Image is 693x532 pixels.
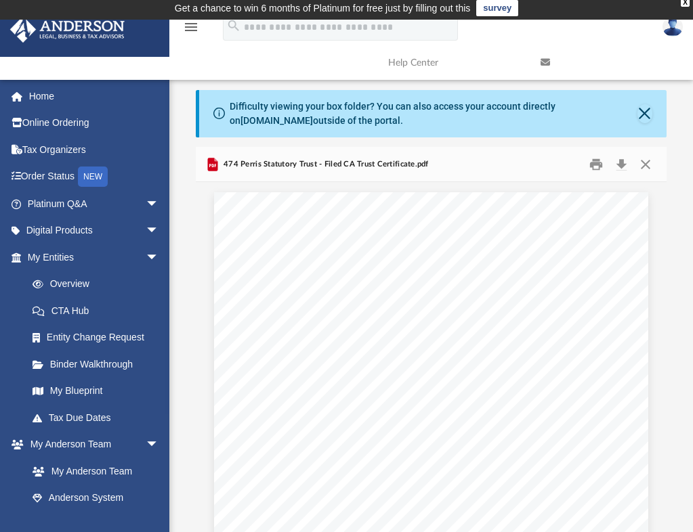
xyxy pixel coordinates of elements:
img: Anderson Advisors Platinum Portal [6,16,129,43]
a: Digital Productsarrow_drop_down [9,217,180,244]
a: My Entitiesarrow_drop_down [9,244,180,271]
a: Order StatusNEW [9,163,180,191]
a: My Blueprint [19,378,173,405]
a: [DOMAIN_NAME] [240,115,313,126]
a: Help Center [378,36,530,89]
div: Difficulty viewing your box folder? You can also access your account directly on outside of the p... [230,99,637,128]
a: Binder Walkthrough [19,351,180,378]
img: User Pic [663,17,683,37]
div: NEW [78,167,108,187]
a: Platinum Q&Aarrow_drop_down [9,190,180,217]
a: Overview [19,271,180,298]
a: Entity Change Request [19,324,180,351]
a: My Anderson Team [19,458,166,485]
a: Tax Due Dates [19,404,180,431]
div: Document Viewer [196,182,667,531]
a: Anderson System [19,485,173,512]
button: Close [633,154,658,175]
span: arrow_drop_down [146,190,173,218]
i: menu [183,19,199,35]
a: Tax Organizers [9,136,180,163]
button: Download [609,154,633,175]
span: 474 Perris Statutory Trust - Filed CA Trust Certificate.pdf [221,158,429,171]
span: arrow_drop_down [146,244,173,271]
div: Preview [196,147,667,532]
i: search [226,18,241,33]
a: Online Ordering [9,110,180,137]
a: CTA Hub [19,297,180,324]
a: menu [183,26,199,35]
button: Print [583,154,610,175]
a: My Anderson Teamarrow_drop_down [9,431,173,458]
button: Close [637,104,653,123]
div: File preview [196,182,667,531]
span: arrow_drop_down [146,217,173,245]
span: arrow_drop_down [146,431,173,459]
a: Home [9,83,180,110]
